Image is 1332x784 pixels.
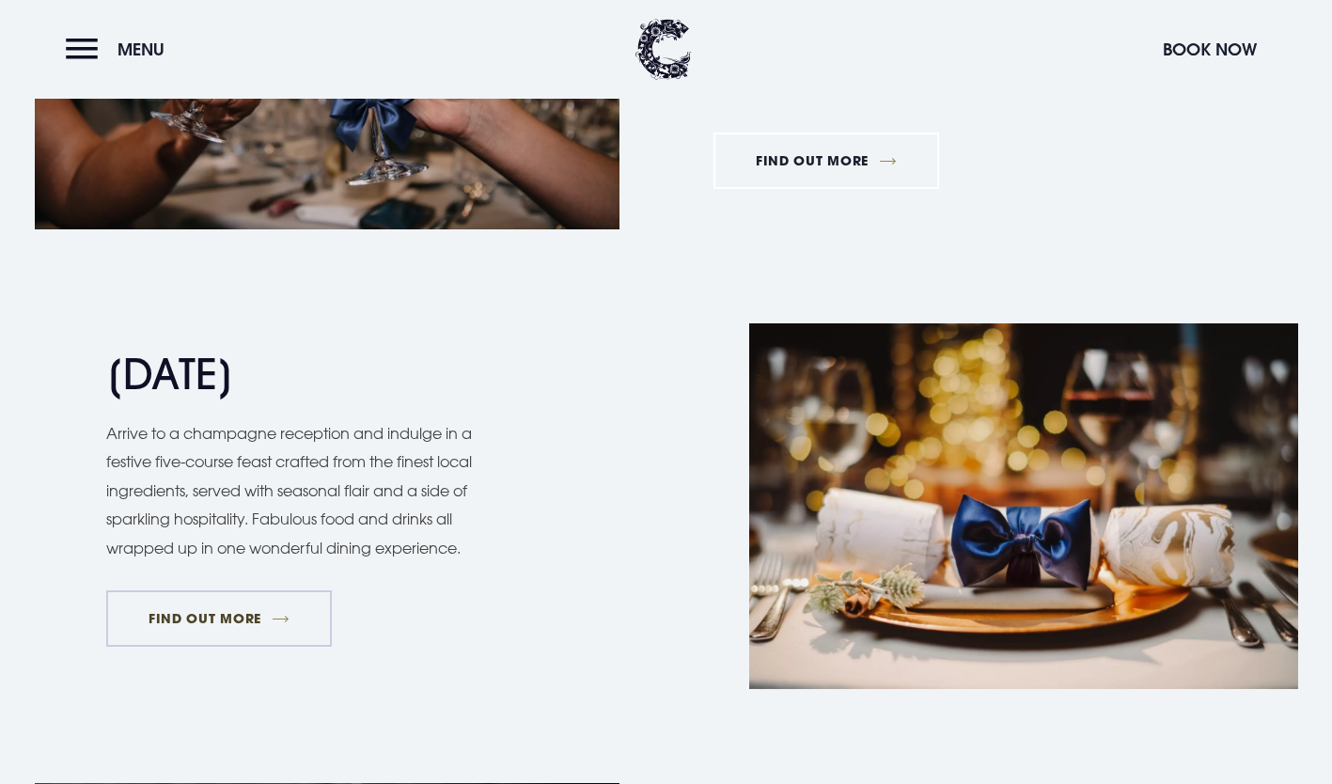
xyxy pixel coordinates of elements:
button: Book Now [1153,29,1266,70]
button: Menu [66,29,174,70]
span: Menu [118,39,165,60]
p: Arrive to a champagne reception and indulge in a festive five-course feast crafted from the fines... [106,419,492,562]
a: FIND OUT MORE [713,133,940,189]
h2: [DATE] [106,350,473,400]
img: Christmas Hotel in Northern Ireland [749,323,1298,689]
img: Clandeboye Lodge [635,19,692,80]
a: FIND OUT MORE [106,590,333,647]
